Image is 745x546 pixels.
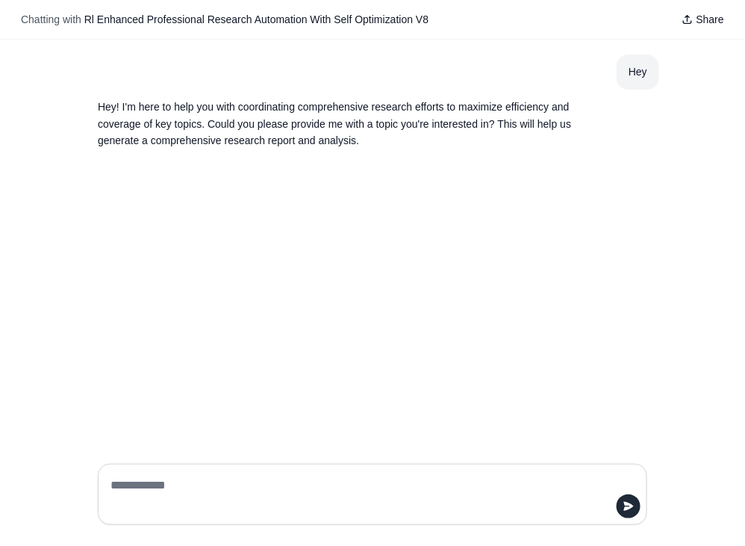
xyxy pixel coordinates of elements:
span: Chatting with [21,12,81,27]
div: Hey [629,63,647,81]
p: Hey! I'm here to help you with coordinating comprehensive research efforts to maximize efficiency... [98,99,576,149]
section: User message [617,55,659,90]
button: Share [676,9,730,30]
span: Share [696,12,724,27]
button: Chatting with Rl Enhanced Professional Research Automation With Self Optimization V8 [15,9,434,30]
section: Response [86,90,587,158]
span: Rl Enhanced Professional Research Automation With Self Optimization V8 [84,13,428,25]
